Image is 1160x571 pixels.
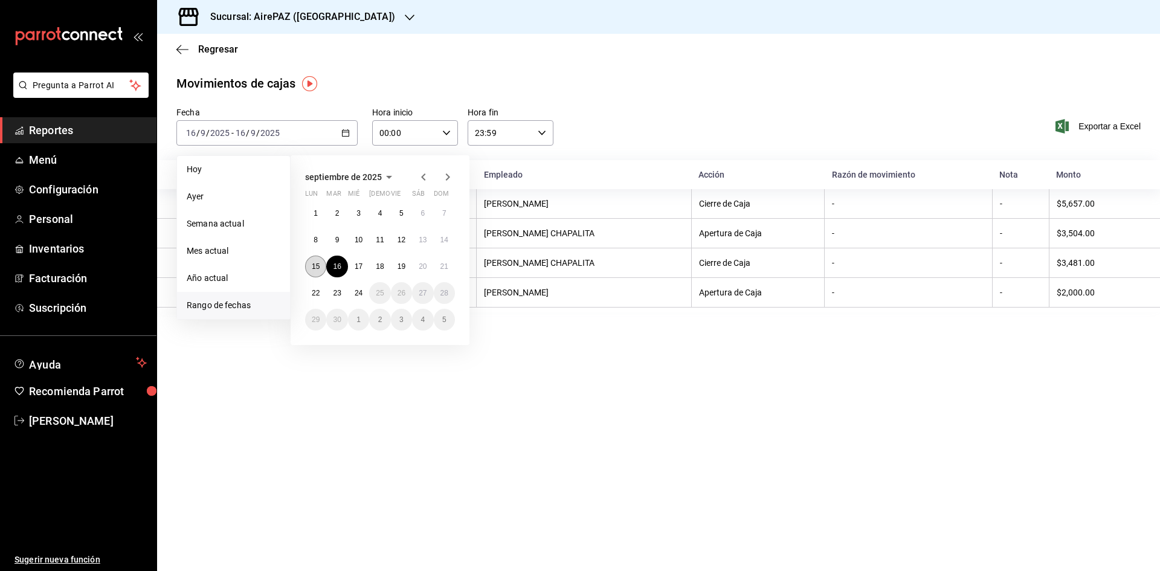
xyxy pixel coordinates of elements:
button: Regresar [176,44,238,55]
button: 26 de septiembre de 2025 [391,282,412,304]
span: Ayuda [29,355,131,370]
div: $5,657.00 [1057,199,1141,208]
abbr: 30 de septiembre de 2025 [333,315,341,324]
abbr: 6 de septiembre de 2025 [420,209,425,218]
div: Monto [1056,170,1141,179]
abbr: 19 de septiembre de 2025 [398,262,405,271]
label: Hora fin [468,108,553,117]
span: Semana actual [187,218,280,230]
button: 14 de septiembre de 2025 [434,229,455,251]
img: Tooltip marker [302,76,317,91]
button: 15 de septiembre de 2025 [305,256,326,277]
div: [PERSON_NAME] CHAPALITA [484,258,684,268]
div: - [832,199,984,208]
abbr: 1 de septiembre de 2025 [314,209,318,218]
div: Movimientos de cajas [176,74,296,92]
div: - [1000,258,1042,268]
span: Facturación [29,270,147,286]
span: Regresar [198,44,238,55]
button: 7 de septiembre de 2025 [434,202,455,224]
div: - [1000,288,1042,297]
div: $3,481.00 [1057,258,1141,268]
abbr: 23 de septiembre de 2025 [333,289,341,297]
div: $3,504.00 [1057,228,1141,238]
h3: Sucursal: AirePAZ ([GEOGRAPHIC_DATA]) [201,10,395,24]
div: [PERSON_NAME] [484,199,684,208]
div: - [832,228,984,238]
div: - [1000,228,1042,238]
div: Empleado [484,170,685,179]
button: 8 de septiembre de 2025 [305,229,326,251]
button: 10 de septiembre de 2025 [348,229,369,251]
abbr: 29 de septiembre de 2025 [312,315,320,324]
div: Apertura de Caja [699,288,817,297]
button: septiembre de 2025 [305,170,396,184]
div: - [832,258,984,268]
span: septiembre de 2025 [305,172,382,182]
abbr: miércoles [348,190,359,202]
button: 24 de septiembre de 2025 [348,282,369,304]
button: 20 de septiembre de 2025 [412,256,433,277]
abbr: 18 de septiembre de 2025 [376,262,384,271]
abbr: sábado [412,190,425,202]
label: Fecha [176,108,358,117]
button: 19 de septiembre de 2025 [391,256,412,277]
input: -- [200,128,206,138]
abbr: 9 de septiembre de 2025 [335,236,340,244]
abbr: 2 de octubre de 2025 [378,315,382,324]
button: open_drawer_menu [133,31,143,41]
span: Personal [29,211,147,227]
button: 11 de septiembre de 2025 [369,229,390,251]
abbr: 25 de septiembre de 2025 [376,289,384,297]
span: Mes actual [187,245,280,257]
abbr: 26 de septiembre de 2025 [398,289,405,297]
span: / [196,128,200,138]
abbr: 11 de septiembre de 2025 [376,236,384,244]
span: Año actual [187,272,280,285]
span: Hoy [187,163,280,176]
button: 18 de septiembre de 2025 [369,256,390,277]
abbr: 5 de septiembre de 2025 [399,209,404,218]
abbr: 20 de septiembre de 2025 [419,262,427,271]
abbr: 24 de septiembre de 2025 [355,289,362,297]
button: 3 de octubre de 2025 [391,309,412,331]
span: / [206,128,210,138]
input: -- [235,128,246,138]
abbr: 4 de septiembre de 2025 [378,209,382,218]
abbr: 21 de septiembre de 2025 [440,262,448,271]
button: 27 de septiembre de 2025 [412,282,433,304]
button: 3 de septiembre de 2025 [348,202,369,224]
abbr: martes [326,190,341,202]
button: 6 de septiembre de 2025 [412,202,433,224]
abbr: 7 de septiembre de 2025 [442,209,446,218]
input: -- [185,128,196,138]
abbr: 5 de octubre de 2025 [442,315,446,324]
div: [PERSON_NAME] CHAPALITA [484,228,684,238]
button: 4 de septiembre de 2025 [369,202,390,224]
button: 5 de septiembre de 2025 [391,202,412,224]
button: 22 de septiembre de 2025 [305,282,326,304]
button: 13 de septiembre de 2025 [412,229,433,251]
span: - [231,128,234,138]
abbr: 4 de octubre de 2025 [420,315,425,324]
abbr: viernes [391,190,401,202]
span: Rango de fechas [187,299,280,312]
abbr: 17 de septiembre de 2025 [355,262,362,271]
span: Reportes [29,122,147,138]
div: Cierre de Caja [699,258,817,268]
abbr: 28 de septiembre de 2025 [440,289,448,297]
div: Cierre de Caja [699,199,817,208]
abbr: 13 de septiembre de 2025 [419,236,427,244]
div: $2,000.00 [1057,288,1141,297]
div: Apertura de Caja [699,228,817,238]
abbr: lunes [305,190,318,202]
abbr: jueves [369,190,440,202]
abbr: 3 de octubre de 2025 [399,315,404,324]
label: Hora inicio [372,108,458,117]
div: Nota [999,170,1042,179]
span: Suscripción [29,300,147,316]
span: / [246,128,250,138]
abbr: 8 de septiembre de 2025 [314,236,318,244]
abbr: 16 de septiembre de 2025 [333,262,341,271]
